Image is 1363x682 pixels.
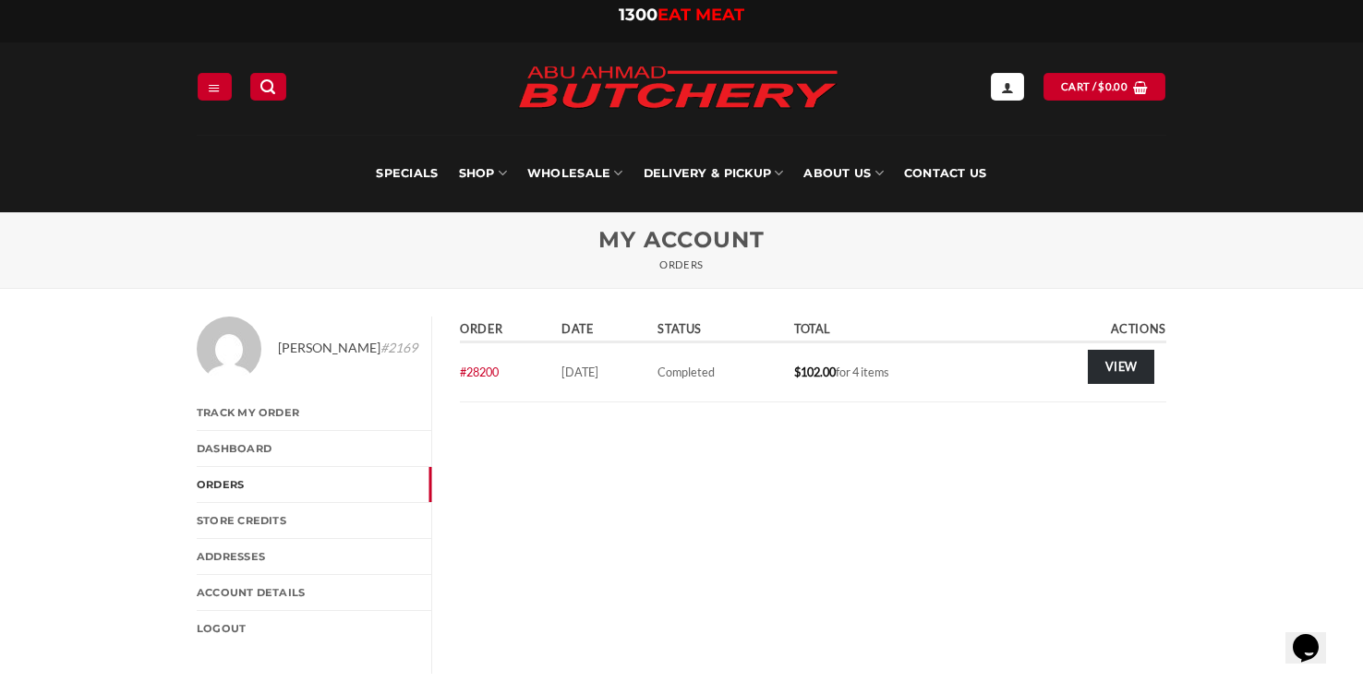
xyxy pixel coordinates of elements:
[1061,78,1128,95] span: Cart /
[527,135,623,212] a: Wholesale
[644,135,784,212] a: Delivery & Pickup
[1111,321,1166,336] span: Actions
[278,338,417,359] span: [PERSON_NAME]
[1043,73,1165,100] a: View cart
[198,73,231,100] a: Menu
[250,73,285,100] a: Search
[197,503,431,538] a: Store Credits
[1088,350,1154,384] a: View
[794,365,836,379] span: 102.00
[380,340,417,355] em: #2169
[794,321,831,336] span: Total
[652,343,789,402] td: Completed
[657,5,744,25] span: EAT MEAT
[197,317,261,381] img: Avatar of Chady Khouzame
[197,395,431,430] a: Track My Order
[803,135,883,212] a: About Us
[1098,78,1104,95] span: $
[991,73,1024,100] a: My account
[197,611,431,646] a: Logout
[561,365,598,379] time: [DATE]
[197,395,431,646] nav: Account pages
[619,5,657,25] span: 1300
[460,365,499,379] a: #28200
[502,54,853,124] img: Abu Ahmad Butchery
[794,365,801,379] span: $
[459,135,507,212] a: SHOP
[1098,80,1128,92] bdi: 0.00
[1285,608,1345,664] iframe: chat widget
[197,575,431,610] a: Account details
[376,135,438,212] a: Specials
[197,227,1166,254] h1: My Account
[659,258,703,271] small: Orders
[904,135,987,212] a: Contact Us
[460,321,502,336] span: Order
[197,539,431,574] a: Addresses
[789,343,1000,402] td: for 4 items
[197,431,431,466] a: Dashboard
[561,321,594,336] span: Date
[619,5,744,25] a: 1300EAT MEAT
[197,467,431,502] a: Orders
[657,321,702,336] span: Status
